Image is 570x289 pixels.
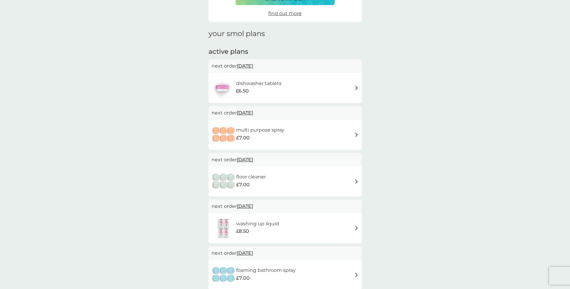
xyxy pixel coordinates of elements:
p: next order [212,156,359,164]
span: [DATE] [237,107,253,119]
img: foaming bathroom spray [212,264,236,285]
span: £8.50 [236,227,249,235]
span: [DATE] [237,200,253,212]
span: [DATE] [237,60,253,72]
span: £7.00 [236,274,250,282]
h6: washing up liquid [236,220,279,228]
p: next order [212,109,359,117]
a: find out more [268,10,302,17]
img: arrow right [354,179,359,184]
span: [DATE] [237,247,253,259]
p: next order [212,249,359,257]
img: floor cleaner [212,171,236,192]
p: next order [212,202,359,210]
h2: active plans [209,47,362,56]
span: £7.00 [236,181,250,189]
img: arrow right [354,273,359,277]
h1: your smol plans [209,29,362,38]
h6: dishwasher tablets [236,80,282,87]
span: find out more [268,11,302,16]
img: arrow right [354,86,359,90]
img: arrow right [354,226,359,230]
h6: foaming bathroom spray [236,266,296,274]
span: [DATE] [237,154,253,166]
h6: floor cleaner [236,173,266,181]
h6: multi purpose spray [236,126,284,134]
img: dishwasher tablets [212,78,233,99]
img: multi purpose spray [212,124,236,145]
img: arrow right [354,132,359,137]
span: £7.00 [236,134,250,142]
p: next order [212,62,359,70]
img: washing up liquid [212,218,236,239]
span: £6.50 [236,87,249,95]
